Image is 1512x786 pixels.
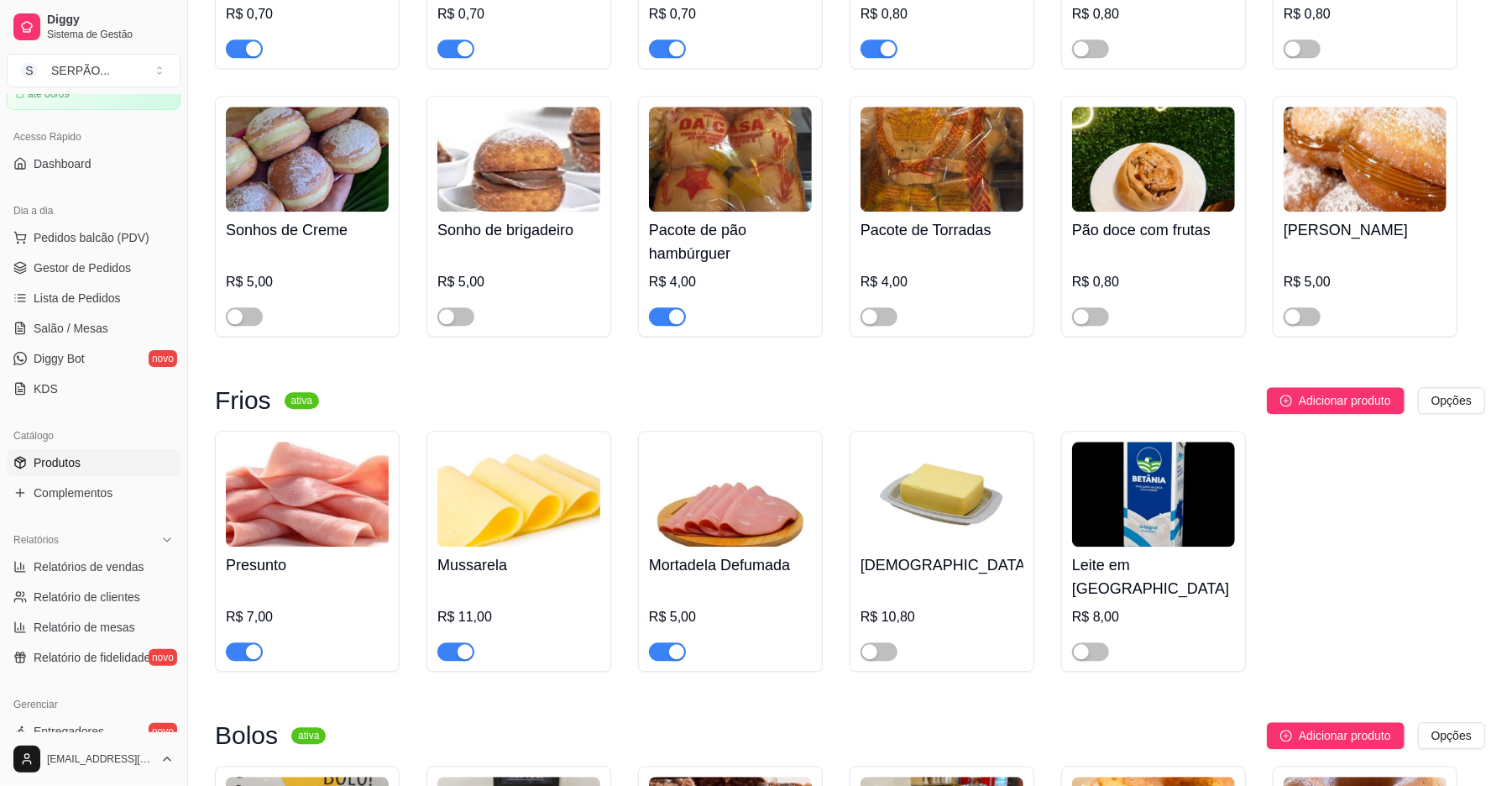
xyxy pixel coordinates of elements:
img: product-image [226,442,389,547]
div: R$ 0,80 [1072,4,1235,24]
button: Adicionar produto [1267,722,1405,749]
div: R$ 7,00 [226,607,389,627]
h4: Pacote de Torradas [861,218,1023,242]
span: Diggy Bot [34,350,85,367]
a: DiggySistema de Gestão [7,7,180,47]
div: R$ 5,00 [649,607,812,627]
span: plus-circle [1280,395,1292,406]
span: [EMAIL_ADDRESS][DOMAIN_NAME] [47,752,154,766]
div: Acesso Rápido [7,123,180,150]
h4: Mussarela [437,553,600,577]
div: R$ 10,80 [861,607,1023,627]
div: R$ 8,00 [1072,607,1235,627]
button: Pedidos balcão (PDV) [7,224,180,251]
article: até 06/09 [28,87,70,101]
div: R$ 0,80 [1072,272,1235,292]
a: Dashboard [7,150,180,177]
div: R$ 5,00 [226,272,389,292]
span: S [21,62,38,79]
h4: Presunto [226,553,389,577]
img: product-image [1284,107,1447,212]
a: Produtos [7,449,180,476]
h4: Pacote de pão hambúrguer [649,218,812,265]
a: Relatório de fidelidadenovo [7,644,180,671]
div: R$ 0,70 [649,4,812,24]
div: R$ 0,80 [1284,4,1447,24]
div: Catálogo [7,422,180,449]
button: Opções [1418,722,1485,749]
img: product-image [437,442,600,547]
img: product-image [861,442,1023,547]
h3: Frios [215,390,271,411]
a: Relatório de mesas [7,614,180,641]
div: R$ 5,00 [1284,272,1447,292]
span: Opções [1431,391,1472,410]
a: Salão / Mesas [7,315,180,342]
button: Adicionar produto [1267,387,1405,414]
span: Relatório de clientes [34,589,140,605]
h4: Pão doce com frutas [1072,218,1235,242]
h4: Leite em [GEOGRAPHIC_DATA] [1072,553,1235,600]
span: Diggy [47,13,174,28]
img: product-image [1072,442,1235,547]
span: Relatório de fidelidade [34,649,150,666]
a: Gestor de Pedidos [7,254,180,281]
span: Sistema de Gestão [47,28,174,41]
div: R$ 4,00 [649,272,812,292]
a: Relatórios de vendas [7,553,180,580]
span: Relatório de mesas [34,619,135,636]
span: Adicionar produto [1299,391,1391,410]
img: product-image [649,107,812,212]
button: Opções [1418,387,1485,414]
span: Dashboard [34,155,92,172]
span: Relatórios de vendas [34,558,144,575]
span: Opções [1431,726,1472,745]
a: Lista de Pedidos [7,285,180,312]
span: Lista de Pedidos [34,290,121,307]
a: Entregadoresnovo [7,718,180,745]
img: product-image [861,107,1023,212]
div: Dia a dia [7,197,180,224]
a: Diggy Botnovo [7,345,180,372]
h4: [PERSON_NAME] [1284,218,1447,242]
span: plus-circle [1280,730,1292,741]
h4: Mortadela Defumada [649,553,812,577]
sup: ativa [285,392,319,409]
img: product-image [437,107,600,212]
img: product-image [1072,107,1235,212]
div: Gerenciar [7,691,180,718]
span: Produtos [34,454,81,471]
div: R$ 0,80 [861,4,1023,24]
span: Pedidos balcão (PDV) [34,229,149,246]
div: R$ 0,70 [437,4,600,24]
h4: [DEMOGRAPHIC_DATA] [861,553,1023,577]
span: Gestor de Pedidos [34,259,131,276]
span: Relatórios [13,533,59,547]
button: Select a team [7,54,180,87]
a: Relatório de clientes [7,584,180,610]
div: R$ 11,00 [437,607,600,627]
div: R$ 4,00 [861,272,1023,292]
sup: ativa [291,727,326,744]
div: R$ 0,70 [226,4,389,24]
h4: Sonhos de Creme [226,218,389,242]
span: Salão / Mesas [34,320,108,337]
span: Adicionar produto [1299,726,1391,745]
a: KDS [7,375,180,402]
div: R$ 5,00 [437,272,600,292]
span: Entregadores [34,723,104,740]
img: product-image [649,442,812,547]
div: SERPÃO ... [51,62,110,79]
a: Complementos [7,479,180,506]
span: KDS [34,380,58,397]
h3: Bolos [215,726,278,746]
button: [EMAIL_ADDRESS][DOMAIN_NAME] [7,739,180,779]
img: product-image [226,107,389,212]
h4: Sonho de brigadeiro [437,218,600,242]
span: Complementos [34,485,112,501]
